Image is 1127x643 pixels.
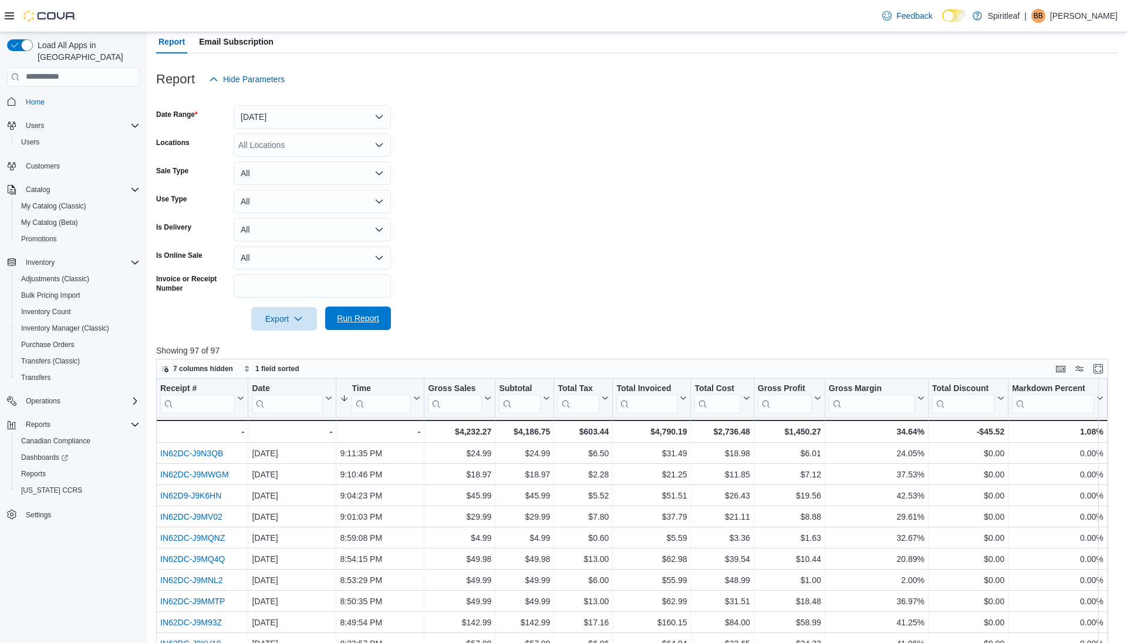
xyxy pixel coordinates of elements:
[252,446,332,460] div: [DATE]
[21,436,90,446] span: Canadian Compliance
[428,573,491,587] div: $49.99
[16,354,140,368] span: Transfers (Classic)
[16,434,140,448] span: Canadian Compliance
[16,288,140,302] span: Bulk Pricing Import
[758,467,821,482] div: $7.12
[16,305,76,319] a: Inventory Count
[26,420,50,429] span: Reports
[21,274,89,284] span: Adjustments (Classic)
[156,274,229,293] label: Invoice or Receipt Number
[199,30,274,53] span: Email Subscription
[157,362,238,376] button: 7 columns hidden
[829,383,924,413] button: Gross Margin
[12,336,144,353] button: Purchase Orders
[499,446,550,460] div: $24.99
[896,10,932,22] span: Feedback
[374,140,384,150] button: Open list of options
[1012,510,1103,524] div: 0.00%
[932,489,1004,503] div: $0.00
[16,232,62,246] a: Promotions
[428,467,491,482] div: $18.97
[340,615,420,629] div: 8:49:54 PM
[12,449,144,466] a: Dashboards
[694,594,750,608] div: $31.51
[26,185,50,194] span: Catalog
[558,383,599,413] div: Total Tax
[558,615,609,629] div: $17.16
[499,615,550,629] div: $142.99
[16,135,44,149] a: Users
[616,489,687,503] div: $51.51
[829,552,924,566] div: 20.89%
[558,383,599,394] div: Total Tax
[16,434,95,448] a: Canadian Compliance
[21,394,65,408] button: Operations
[558,552,609,566] div: $13.00
[340,573,420,587] div: 8:53:29 PM
[16,371,55,385] a: Transfers
[26,121,44,130] span: Users
[558,594,609,608] div: $13.00
[156,223,191,232] label: Is Delivery
[12,287,144,304] button: Bulk Pricing Import
[12,271,144,287] button: Adjustments (Classic)
[758,489,821,503] div: $19.56
[558,531,609,545] div: $0.60
[156,72,195,86] h3: Report
[499,467,550,482] div: $18.97
[499,531,550,545] div: $4.99
[340,425,420,439] div: -
[21,507,140,521] span: Settings
[12,134,144,150] button: Users
[21,183,140,197] span: Catalog
[829,425,924,439] div: 34.64%
[26,161,60,171] span: Customers
[16,199,91,213] a: My Catalog (Classic)
[12,304,144,320] button: Inventory Count
[1012,594,1103,608] div: 0.00%
[16,232,140,246] span: Promotions
[12,214,144,231] button: My Catalog (Beta)
[156,166,188,176] label: Sale Type
[1050,9,1118,23] p: [PERSON_NAME]
[1012,383,1103,413] button: Markdown Percent
[499,510,550,524] div: $29.99
[428,425,491,439] div: $4,232.27
[12,353,144,369] button: Transfers (Classic)
[1031,9,1045,23] div: Bobby B
[428,594,491,608] div: $49.99
[16,450,140,464] span: Dashboards
[234,190,391,213] button: All
[2,93,144,110] button: Home
[758,383,812,394] div: Gross Profit
[16,483,140,497] span: Washington CCRS
[16,216,140,230] span: My Catalog (Beta)
[616,573,687,587] div: $55.99
[2,254,144,271] button: Inventory
[16,272,140,286] span: Adjustments (Classic)
[758,531,821,545] div: $1.63
[252,467,332,482] div: [DATE]
[428,615,491,629] div: $142.99
[758,446,821,460] div: $6.01
[21,307,71,317] span: Inventory Count
[694,552,750,566] div: $39.54
[251,307,317,331] button: Export
[694,383,740,394] div: Total Cost
[21,418,140,432] span: Reports
[428,383,491,413] button: Gross Sales
[16,450,73,464] a: Dashboards
[252,510,332,524] div: [DATE]
[204,68,289,91] button: Hide Parameters
[21,95,140,109] span: Home
[558,467,609,482] div: $2.28
[21,324,109,333] span: Inventory Manager (Classic)
[499,552,550,566] div: $49.98
[26,97,45,107] span: Home
[932,510,1004,524] div: $0.00
[340,594,420,608] div: 8:50:35 PM
[694,489,750,503] div: $26.43
[21,373,50,382] span: Transfers
[340,383,420,413] button: Time
[2,506,144,523] button: Settings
